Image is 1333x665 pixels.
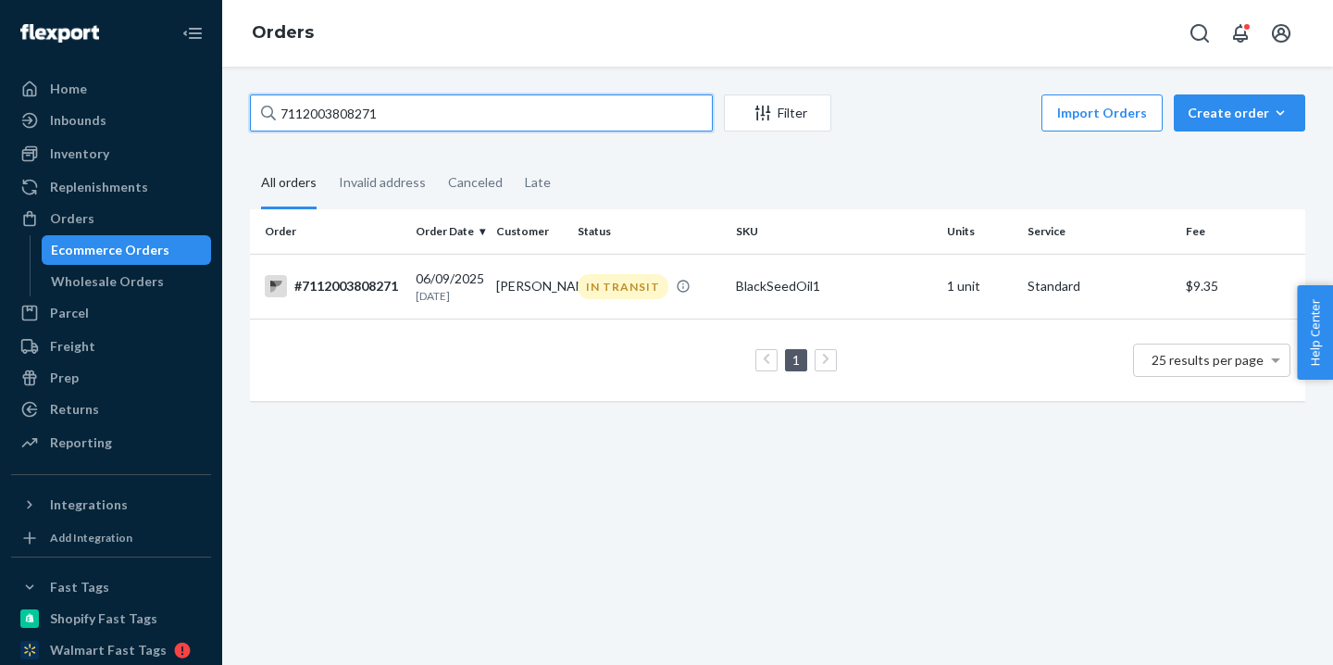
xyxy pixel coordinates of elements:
button: Filter [724,94,831,132]
div: Replenishments [50,178,148,196]
div: Ecommerce Orders [51,241,169,259]
div: Wholesale Orders [51,272,164,291]
span: 25 results per page [1152,352,1264,368]
a: Walmart Fast Tags [11,635,211,665]
button: Open notifications [1222,15,1259,52]
a: Home [11,74,211,104]
div: Create order [1188,104,1291,122]
button: Help Center [1297,285,1333,380]
td: [PERSON_NAME] [489,254,569,319]
div: Prep [50,369,79,387]
a: Shopify Fast Tags [11,604,211,634]
div: Home [50,80,87,98]
div: Returns [50,400,99,419]
a: Orders [11,204,211,233]
div: Walmart Fast Tags [50,641,167,659]
div: Orders [50,209,94,228]
button: Create order [1174,94,1305,132]
th: Fee [1178,209,1305,254]
div: Filter [725,104,830,122]
div: #7112003808271 [265,275,401,297]
div: Inventory [50,144,109,163]
td: 1 unit [940,254,1020,319]
a: Inbounds [11,106,211,135]
div: Canceled [448,158,503,207]
div: Add Integration [50,530,132,546]
a: Reporting [11,428,211,458]
a: Replenishments [11,172,211,202]
ol: breadcrumbs [237,6,329,60]
th: Order Date [408,209,489,254]
div: Inbounds [50,111,106,130]
a: Ecommerce Orders [42,235,212,265]
div: Invalid address [339,158,426,207]
div: IN TRANSIT [578,274,668,299]
a: Prep [11,363,211,393]
p: [DATE] [416,288,481,304]
div: Customer [496,223,562,239]
a: Wholesale Orders [42,267,212,296]
a: Inventory [11,139,211,169]
a: Returns [11,395,211,424]
a: Add Integration [11,527,211,549]
img: Flexport logo [20,24,99,43]
button: Open Search Box [1181,15,1218,52]
td: $9.35 [1178,254,1305,319]
p: Standard [1028,277,1171,295]
div: BlackSeedOil1 [736,277,932,295]
a: Orders [252,22,314,43]
th: SKU [729,209,940,254]
div: Integrations [50,496,128,514]
th: Units [940,209,1020,254]
div: All orders [261,158,317,209]
div: Fast Tags [50,578,109,596]
div: Freight [50,337,95,356]
div: Parcel [50,304,89,322]
a: Freight [11,332,211,361]
button: Import Orders [1041,94,1163,132]
th: Service [1020,209,1178,254]
button: Close Navigation [174,15,211,52]
div: Reporting [50,433,112,452]
div: Late [525,158,551,207]
div: Shopify Fast Tags [50,609,157,628]
th: Status [570,209,729,254]
input: Search orders [250,94,713,132]
a: Page 1 is your current page [789,352,804,368]
div: 06/09/2025 [416,270,481,304]
button: Open account menu [1263,15,1300,52]
a: Parcel [11,298,211,328]
button: Fast Tags [11,572,211,602]
th: Order [250,209,408,254]
button: Integrations [11,490,211,520]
